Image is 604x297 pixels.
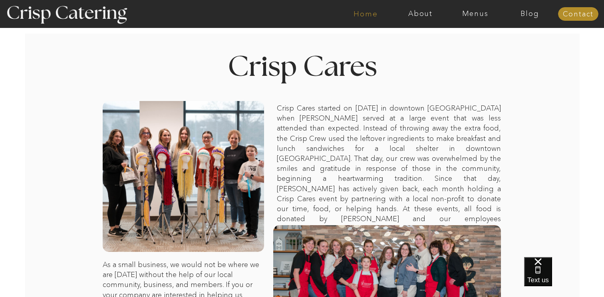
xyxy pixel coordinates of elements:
[225,53,379,86] h2: Crisp Cares
[393,10,448,18] a: About
[338,10,393,18] a: Home
[448,10,503,18] a: Menus
[503,10,557,18] a: Blog
[524,257,604,297] iframe: podium webchat widget bubble
[277,103,501,218] p: Crisp Cares started on [DATE] in downtown [GEOGRAPHIC_DATA] when [PERSON_NAME] served at a large ...
[558,10,598,18] a: Contact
